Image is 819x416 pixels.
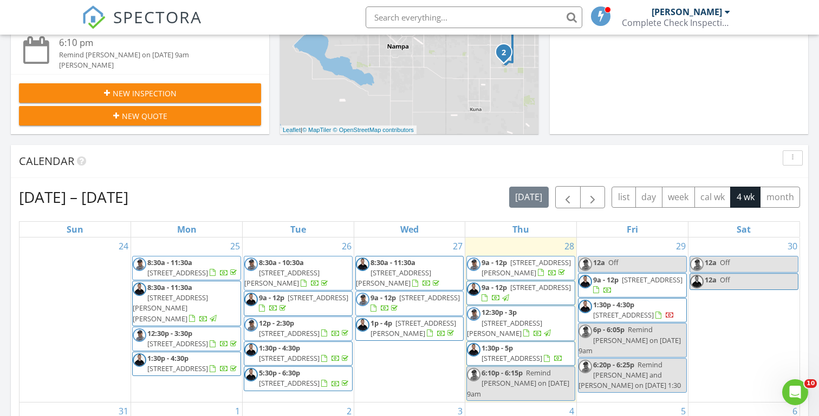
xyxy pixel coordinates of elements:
[147,257,192,267] span: 8:30a - 11:30a
[720,257,730,267] span: Off
[244,257,258,271] img: michael_hasson_boise_id_home_inspector.jpg
[147,268,208,278] span: [STREET_ADDRESS]
[467,307,552,338] a: 12:30p - 3p [STREET_ADDRESS][PERSON_NAME]
[19,106,261,126] button: New Quote
[133,328,146,342] img: michael_hasson_boise_id_home_inspector.jpg
[593,310,654,320] span: [STREET_ADDRESS]
[259,353,320,363] span: [STREET_ADDRESS]
[578,275,592,288] img: steve_complete_check_3.jpg
[612,187,636,208] button: list
[578,360,681,390] span: Remind [PERSON_NAME] and [PERSON_NAME] on [DATE] 1:30
[370,318,456,338] span: [STREET_ADDRESS][PERSON_NAME]
[259,368,350,388] a: 5:30p - 6:30p [STREET_ADDRESS]
[370,293,460,313] a: 9a - 12p [STREET_ADDRESS]
[283,127,301,133] a: Leaflet
[64,222,86,237] a: Sunday
[578,257,592,271] img: michael_hasson_boise_id_home_inspector.jpg
[147,353,239,373] a: 1:30p - 4:30p [STREET_ADDRESS]
[132,352,241,376] a: 1:30p - 4:30p [STREET_ADDRESS]
[593,360,634,369] span: 6:20p - 6:25p
[467,368,569,398] span: Remind [PERSON_NAME] on [DATE] 9am
[593,325,625,334] span: 6p - 6:05p
[244,257,330,288] a: 8:30a - 10:30a [STREET_ADDRESS][PERSON_NAME]
[244,343,258,356] img: steve_complete_check_3.jpg
[509,187,549,208] button: [DATE]
[356,268,431,288] span: [STREET_ADDRESS][PERSON_NAME]
[785,237,799,255] a: Go to August 30, 2025
[175,222,199,237] a: Monday
[259,293,348,313] a: 9a - 12p [STREET_ADDRESS]
[19,186,128,208] h2: [DATE] – [DATE]
[244,291,353,315] a: 9a - 12p [STREET_ADDRESS]
[467,257,480,271] img: michael_hasson_boise_id_home_inspector.jpg
[19,237,131,402] td: Go to August 24, 2025
[59,60,240,70] div: [PERSON_NAME]
[482,307,517,317] span: 12:30p - 3p
[465,237,577,402] td: Go to August 28, 2025
[122,110,167,122] span: New Quote
[147,282,192,292] span: 8:30a - 11:30a
[688,237,799,402] td: Go to August 30, 2025
[482,282,507,292] span: 9a - 12p
[355,291,464,315] a: 9a - 12p [STREET_ADDRESS]
[259,343,300,353] span: 1:30p - 4:30p
[652,6,722,17] div: [PERSON_NAME]
[333,127,414,133] a: © OpenStreetMap contributors
[133,293,208,323] span: [STREET_ADDRESS][PERSON_NAME][PERSON_NAME]
[482,343,513,353] span: 1:30p - 5p
[504,52,510,58] div: 2009 E Brace St, Meridian, ID 83642
[577,237,688,402] td: Go to August 29, 2025
[593,275,619,285] span: 9a - 12p
[580,186,606,208] button: Next
[356,293,369,306] img: michael_hasson_boise_id_home_inspector.jpg
[608,257,619,267] span: Off
[259,293,284,302] span: 9a - 12p
[288,293,348,302] span: [STREET_ADDRESS]
[59,50,240,60] div: Remind [PERSON_NAME] on [DATE] 9am
[82,5,106,29] img: The Best Home Inspection Software - Spectora
[19,83,261,103] button: New Inspection
[82,15,202,37] a: SPECTORA
[662,187,695,208] button: week
[244,316,353,341] a: 12p - 2:30p [STREET_ADDRESS]
[356,257,441,288] a: 8:30a - 11:30a [STREET_ADDRESS][PERSON_NAME]
[244,366,353,391] a: 5:30p - 6:30p [STREET_ADDRESS]
[467,318,542,338] span: [STREET_ADDRESS][PERSON_NAME]
[578,360,592,373] img: michael_hasson_boise_id_home_inspector.jpg
[510,222,531,237] a: Thursday
[147,353,188,363] span: 1:30p - 4:30p
[288,222,308,237] a: Tuesday
[578,325,592,338] img: michael_hasson_boise_id_home_inspector.jpg
[244,368,258,381] img: steve_complete_check_3.jpg
[113,5,202,28] span: SPECTORA
[593,275,682,295] a: 9a - 12p [STREET_ADDRESS]
[356,318,369,332] img: steve_complete_check_3.jpg
[147,328,192,338] span: 12:30p - 3:30p
[259,328,320,338] span: [STREET_ADDRESS]
[132,327,241,351] a: 12:30p - 3:30p [STREET_ADDRESS]
[133,353,146,367] img: steve_complete_check_3.jpg
[734,222,753,237] a: Saturday
[705,257,717,267] span: 12a
[482,257,571,278] a: 9a - 12p [STREET_ADDRESS][PERSON_NAME]
[355,256,464,291] a: 8:30a - 11:30a [STREET_ADDRESS][PERSON_NAME]
[302,127,331,133] a: © MapTiler
[555,186,581,208] button: Previous
[482,257,507,267] span: 9a - 12p
[399,293,460,302] span: [STREET_ADDRESS]
[244,256,353,291] a: 8:30a - 10:30a [STREET_ADDRESS][PERSON_NAME]
[133,282,146,296] img: steve_complete_check_3.jpg
[147,328,239,348] a: 12:30p - 3:30p [STREET_ADDRESS]
[366,6,582,28] input: Search everything...
[354,237,465,402] td: Go to August 27, 2025
[730,187,760,208] button: 4 wk
[466,341,575,366] a: 1:30p - 5p [STREET_ADDRESS]
[19,154,74,168] span: Calendar
[578,273,687,298] a: 9a - 12p [STREET_ADDRESS]
[782,379,808,405] iframe: Intercom live chat
[244,293,258,306] img: steve_complete_check_3.jpg
[502,49,506,57] i: 2
[259,368,300,378] span: 5:30p - 6:30p
[804,379,817,388] span: 10
[482,353,542,363] span: [STREET_ADDRESS]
